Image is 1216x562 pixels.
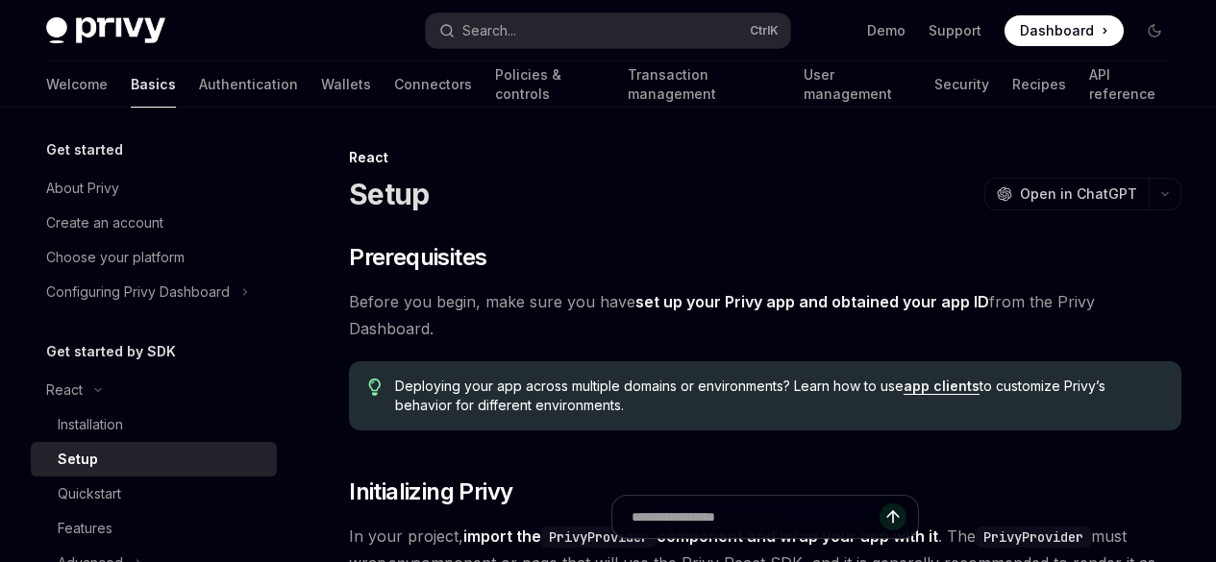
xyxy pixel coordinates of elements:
a: Features [31,511,277,546]
a: Security [934,61,989,108]
div: About Privy [46,177,119,200]
div: Choose your platform [46,246,185,269]
a: Basics [131,61,176,108]
a: API reference [1089,61,1170,108]
a: Wallets [321,61,371,108]
a: Recipes [1012,61,1066,108]
div: Setup [58,448,98,471]
span: Deploying your app across multiple domains or environments? Learn how to use to customize Privy’s... [395,377,1162,415]
h5: Get started by SDK [46,340,176,363]
a: Dashboard [1005,15,1124,46]
h5: Get started [46,138,123,161]
a: Transaction management [628,61,780,108]
a: Demo [867,21,906,40]
a: Quickstart [31,476,277,511]
a: app clients [904,378,980,395]
div: Configuring Privy Dashboard [46,281,230,304]
a: About Privy [31,171,277,206]
a: Policies & controls [495,61,605,108]
button: Search...CtrlK [426,13,790,48]
span: Prerequisites [349,242,486,273]
svg: Tip [368,379,382,396]
button: Open in ChatGPT [984,178,1149,210]
button: Send message [880,503,906,530]
a: User management [804,61,912,108]
a: set up your Privy app and obtained your app ID [635,292,989,312]
h1: Setup [349,177,429,211]
span: Dashboard [1020,21,1094,40]
a: Welcome [46,61,108,108]
a: Connectors [394,61,472,108]
div: Search... [462,19,516,42]
img: dark logo [46,17,165,44]
a: Choose your platform [31,240,277,275]
span: Ctrl K [750,23,779,38]
div: React [46,379,83,402]
div: Create an account [46,211,163,234]
span: Open in ChatGPT [1020,184,1137,204]
button: Toggle dark mode [1139,15,1170,46]
a: Support [929,21,981,40]
div: React [349,148,1181,167]
span: Initializing Privy [349,476,512,507]
a: Create an account [31,206,277,240]
a: Authentication [199,61,298,108]
div: Installation [58,413,123,436]
a: Setup [31,442,277,476]
a: Installation [31,407,277,442]
span: Before you begin, make sure you have from the Privy Dashboard. [349,288,1181,342]
div: Quickstart [58,482,121,505]
div: Features [58,517,112,540]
